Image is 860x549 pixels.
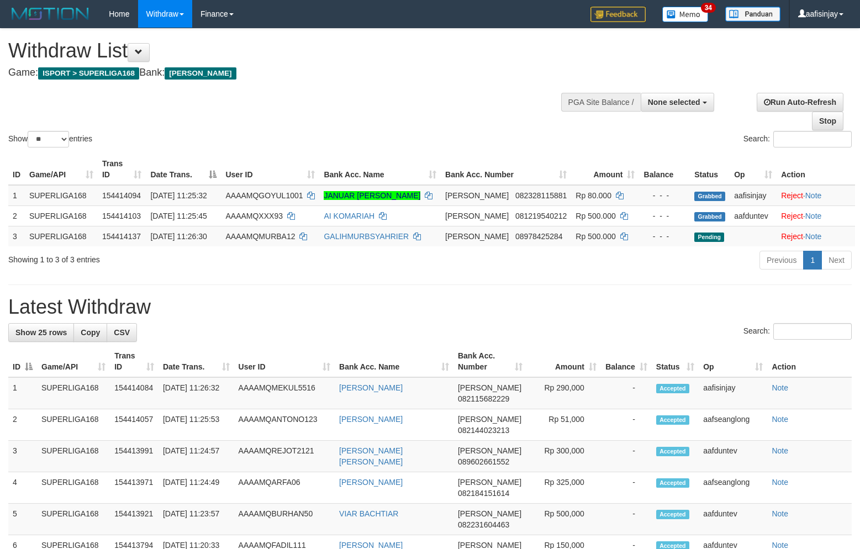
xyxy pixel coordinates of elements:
th: Status: activate to sort column ascending [652,346,699,377]
span: Accepted [656,478,689,488]
td: AAAAMQMEKUL5516 [234,377,335,409]
span: [PERSON_NAME] [445,191,509,200]
td: [DATE] 11:24:49 [159,472,234,504]
span: [DATE] 11:25:45 [150,212,207,220]
td: [DATE] 11:23:57 [159,504,234,535]
td: 4 [8,472,37,504]
span: Copy 089602661552 to clipboard [458,457,509,466]
th: Date Trans.: activate to sort column ascending [159,346,234,377]
a: Show 25 rows [8,323,74,342]
a: 1 [803,251,822,270]
span: Copy [81,328,100,337]
td: aafisinjay [730,185,777,206]
h1: Latest Withdraw [8,296,852,318]
label: Search: [743,323,852,340]
th: Balance [639,154,690,185]
span: Rp 500.000 [576,212,615,220]
td: AAAAMQANTONO123 [234,409,335,441]
span: Copy 08978425284 to clipboard [515,232,563,241]
a: Run Auto-Refresh [757,93,843,112]
td: 3 [8,441,37,472]
img: MOTION_logo.png [8,6,92,22]
th: Bank Acc. Number: activate to sort column ascending [441,154,571,185]
span: AAAAMQXXX93 [225,212,283,220]
a: JANUAR [PERSON_NAME] [324,191,420,200]
span: Copy 082115682229 to clipboard [458,394,509,403]
a: [PERSON_NAME] [339,383,403,392]
td: 154413991 [110,441,159,472]
td: Rp 500,000 [527,504,601,535]
span: Grabbed [694,192,725,201]
span: [DATE] 11:26:30 [150,232,207,241]
td: SUPERLIGA168 [37,441,110,472]
td: · [777,205,855,226]
th: Trans ID: activate to sort column ascending [110,346,159,377]
th: Date Trans.: activate to sort column descending [146,154,221,185]
span: Accepted [656,447,689,456]
a: Note [772,478,788,487]
span: [PERSON_NAME] [458,478,521,487]
a: Note [772,509,788,518]
td: [DATE] 11:26:32 [159,377,234,409]
span: [PERSON_NAME] [458,383,521,392]
span: Grabbed [694,212,725,221]
label: Show entries [8,131,92,147]
th: Amount: activate to sort column ascending [571,154,639,185]
div: PGA Site Balance / [561,93,641,112]
a: VIAR BACHTIAR [339,509,398,518]
select: Showentries [28,131,69,147]
td: - [601,441,652,472]
td: SUPERLIGA168 [37,377,110,409]
span: Accepted [656,415,689,425]
img: panduan.png [725,7,780,22]
a: Reject [781,191,803,200]
td: - [601,472,652,504]
td: [DATE] 11:24:57 [159,441,234,472]
a: Previous [759,251,804,270]
td: - [601,504,652,535]
td: AAAAMQARFA06 [234,472,335,504]
a: Note [805,212,822,220]
span: AAAAMQGOYUL1001 [225,191,303,200]
span: Copy 082144023213 to clipboard [458,426,509,435]
a: Reject [781,212,803,220]
span: [DATE] 11:25:32 [150,191,207,200]
td: Rp 300,000 [527,441,601,472]
th: Op: activate to sort column ascending [699,346,767,377]
h1: Withdraw List [8,40,562,62]
span: Copy 082231604463 to clipboard [458,520,509,529]
a: Next [821,251,852,270]
td: - [601,377,652,409]
span: Rp 80.000 [576,191,611,200]
td: aafseanglong [699,472,767,504]
span: AAAAMQMURBA12 [225,232,295,241]
img: Button%20Memo.svg [662,7,709,22]
th: Game/API: activate to sort column ascending [37,346,110,377]
a: AI KOMARIAH [324,212,374,220]
span: 154414137 [102,232,141,241]
td: Rp 51,000 [527,409,601,441]
td: SUPERLIGA168 [25,205,98,226]
td: 154413971 [110,472,159,504]
th: User ID: activate to sort column ascending [221,154,319,185]
a: [PERSON_NAME] [PERSON_NAME] [339,446,403,466]
th: Amount: activate to sort column ascending [527,346,601,377]
td: [DATE] 11:25:53 [159,409,234,441]
span: 34 [701,3,716,13]
td: AAAAMQBURHAN50 [234,504,335,535]
td: aafseanglong [699,409,767,441]
span: Copy 082184151614 to clipboard [458,489,509,498]
td: Rp 290,000 [527,377,601,409]
span: Show 25 rows [15,328,67,337]
td: · [777,185,855,206]
a: Reject [781,232,803,241]
span: ISPORT > SUPERLIGA168 [38,67,139,80]
th: Action [777,154,855,185]
td: SUPERLIGA168 [37,472,110,504]
input: Search: [773,323,852,340]
a: Note [805,191,822,200]
a: [PERSON_NAME] [339,478,403,487]
td: SUPERLIGA168 [25,226,98,246]
span: [PERSON_NAME] [165,67,236,80]
th: Bank Acc. Number: activate to sort column ascending [453,346,527,377]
